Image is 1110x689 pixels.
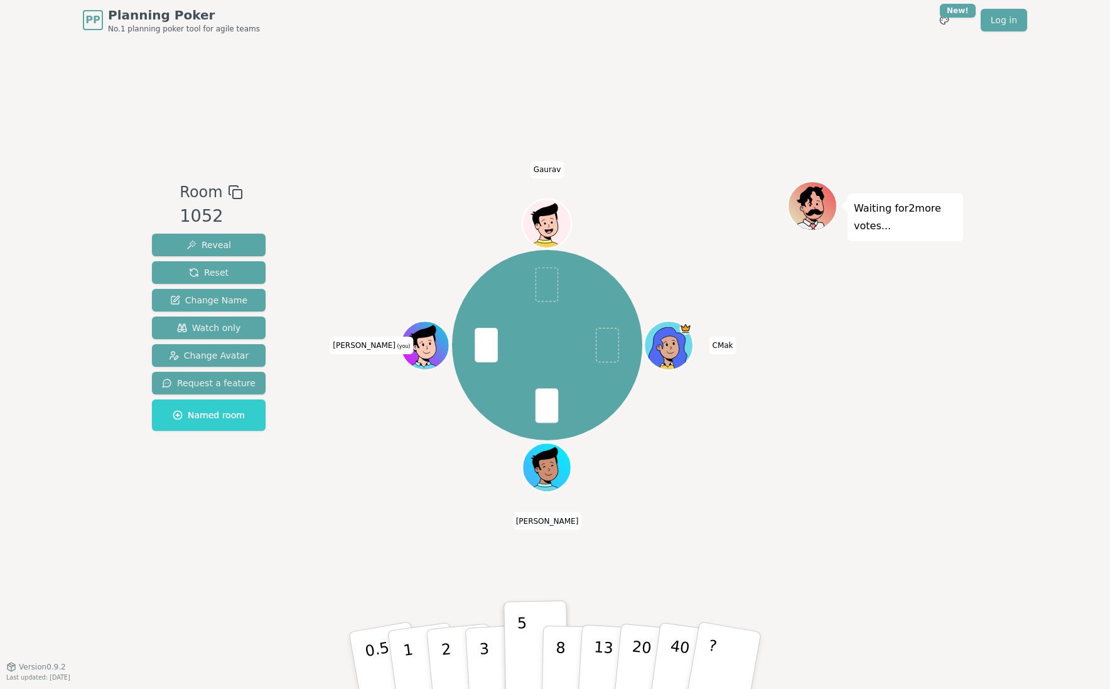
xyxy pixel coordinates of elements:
p: 5 [517,614,528,682]
span: Click to change your name [709,337,736,354]
span: (you) [396,344,411,349]
button: Watch only [152,317,266,339]
span: Version 0.9.2 [19,662,66,672]
div: New! [940,4,976,18]
span: Click to change your name [330,337,413,354]
span: Watch only [177,322,241,334]
span: Click to change your name [513,512,582,529]
span: No.1 planning poker tool for agile teams [108,24,260,34]
span: Change Name [170,294,247,307]
button: Version0.9.2 [6,662,66,672]
span: Change Avatar [169,349,249,362]
a: PPPlanning PokerNo.1 planning poker tool for agile teams [83,6,260,34]
span: Reset [189,266,229,279]
span: CMak is the host [680,322,692,335]
span: Reveal [186,239,231,251]
a: Log in [981,9,1027,31]
span: Click to change your name [531,161,564,178]
button: Reveal [152,234,266,256]
span: Planning Poker [108,6,260,24]
span: Room [180,181,222,203]
button: Change Avatar [152,344,266,367]
button: Click to change your avatar [402,322,448,368]
span: Request a feature [162,377,256,389]
span: PP [85,13,100,28]
span: Last updated: [DATE] [6,674,70,681]
span: Named room [173,409,245,421]
button: Reset [152,261,266,284]
div: 1052 [180,203,242,229]
button: New! [933,9,956,31]
button: Change Name [152,289,266,312]
button: Request a feature [152,372,266,394]
button: Named room [152,399,266,431]
p: Waiting for 2 more votes... [854,200,957,235]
